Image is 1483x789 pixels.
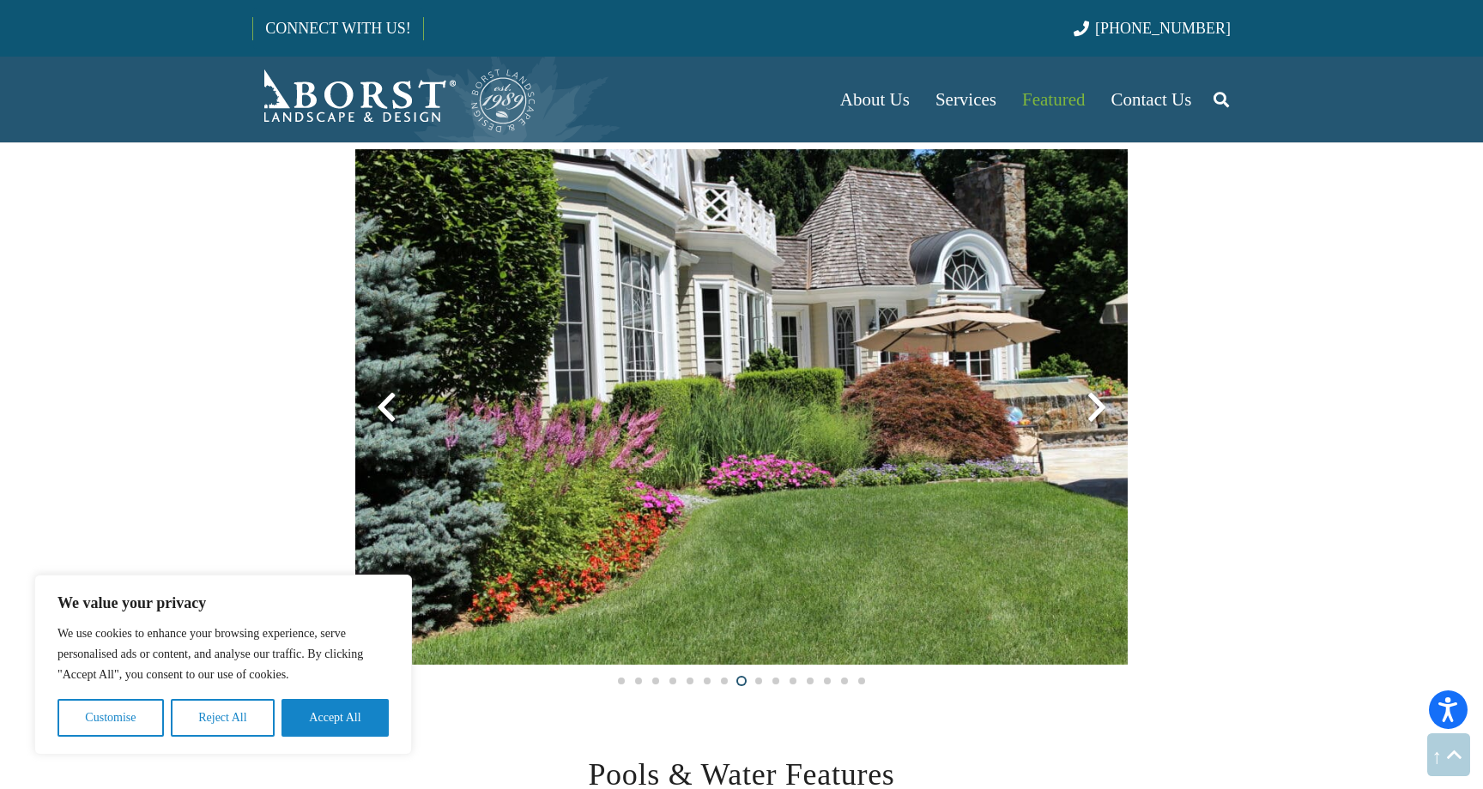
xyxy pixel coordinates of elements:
span: Services [935,89,996,110]
div: We value your privacy [34,575,412,755]
span: Contact Us [1111,89,1192,110]
a: Search [1204,78,1238,121]
p: We use cookies to enhance your browsing experience, serve personalised ads or content, and analys... [58,623,389,685]
a: Services [923,57,1009,142]
a: [PHONE_NUMBER] [1074,20,1231,37]
button: Customise [58,699,164,737]
button: Accept All [281,699,389,737]
span: Featured [1022,89,1085,110]
a: Featured [1009,57,1098,142]
a: Borst-Logo [252,65,537,134]
a: About Us [827,57,923,142]
span: [PHONE_NUMBER] [1095,20,1231,37]
a: Back to top [1427,733,1470,776]
p: We value your privacy [58,593,389,613]
span: About Us [840,89,910,110]
a: Contact Us [1099,57,1205,142]
a: CONNECT WITH US! [253,8,422,49]
button: Reject All [171,699,275,737]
